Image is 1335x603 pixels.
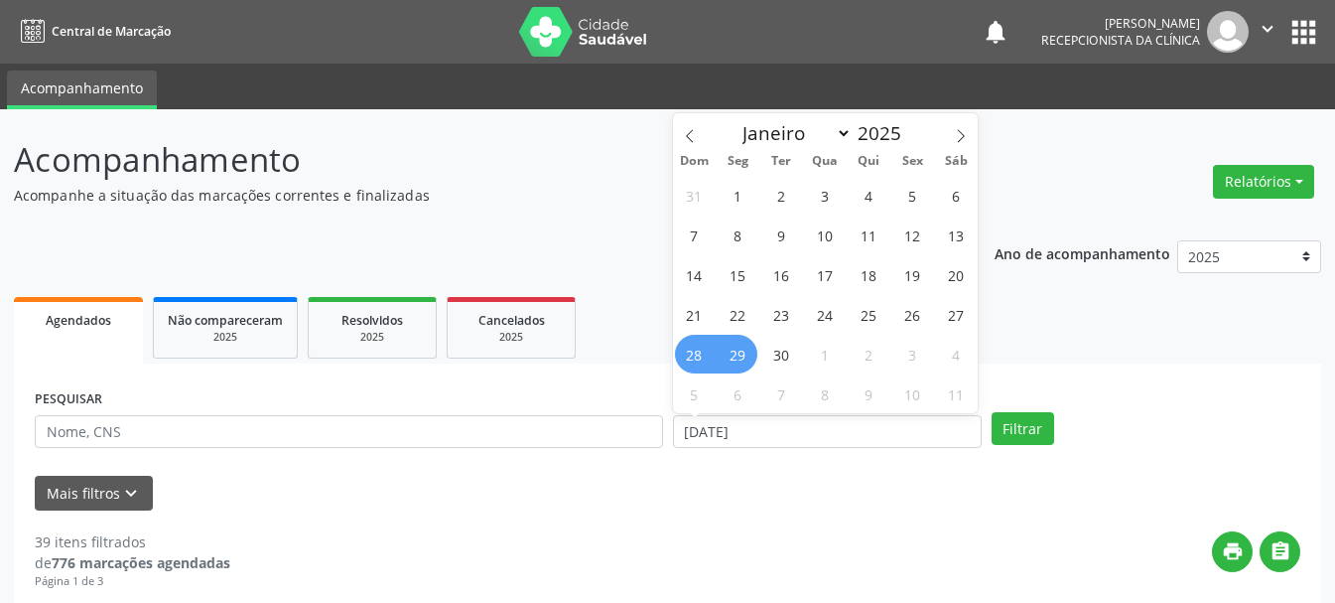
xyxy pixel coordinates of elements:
span: Setembro 5, 2025 [893,176,932,215]
span: Setembro 6, 2025 [937,176,976,215]
span: Setembro 29, 2025 [719,335,757,374]
span: Outubro 7, 2025 [762,375,801,413]
button: print [1212,531,1253,572]
span: Seg [716,155,759,168]
div: Página 1 de 3 [35,573,230,590]
span: Outubro 4, 2025 [937,335,976,374]
span: Setembro 28, 2025 [675,335,714,374]
span: Setembro 19, 2025 [893,255,932,294]
i: keyboard_arrow_down [120,483,142,505]
span: Setembro 30, 2025 [762,335,801,374]
button: apps [1286,15,1321,50]
span: Setembro 25, 2025 [850,295,888,334]
button: Mais filtroskeyboard_arrow_down [35,476,153,511]
div: de [35,552,230,573]
span: Outubro 11, 2025 [937,375,976,413]
i:  [1257,18,1278,40]
span: Cancelados [478,312,545,329]
span: Setembro 4, 2025 [850,176,888,215]
span: Outubro 5, 2025 [675,375,714,413]
button: notifications [982,18,1009,46]
span: Setembro 12, 2025 [893,216,932,254]
span: Outubro 8, 2025 [806,375,845,413]
span: Setembro 1, 2025 [719,176,757,215]
span: Sáb [934,155,978,168]
span: Setembro 27, 2025 [937,295,976,334]
input: Nome, CNS [35,415,663,449]
span: Recepcionista da clínica [1041,32,1200,49]
i: print [1222,540,1244,562]
span: Não compareceram [168,312,283,329]
span: Setembro 18, 2025 [850,255,888,294]
span: Setembro 17, 2025 [806,255,845,294]
span: Setembro 16, 2025 [762,255,801,294]
span: Dom [673,155,717,168]
span: Agendados [46,312,111,329]
span: Ter [759,155,803,168]
span: Setembro 11, 2025 [850,216,888,254]
button:  [1260,531,1300,572]
span: Setembro 15, 2025 [719,255,757,294]
span: Resolvidos [341,312,403,329]
span: Setembro 14, 2025 [675,255,714,294]
button: Relatórios [1213,165,1314,199]
p: Acompanhamento [14,135,929,185]
span: Qua [803,155,847,168]
strong: 776 marcações agendadas [52,553,230,572]
select: Month [734,119,853,147]
div: 2025 [462,330,561,345]
span: Setembro 2, 2025 [762,176,801,215]
a: Acompanhamento [7,71,157,109]
span: Outubro 1, 2025 [806,335,845,374]
div: [PERSON_NAME] [1041,15,1200,32]
span: Setembro 8, 2025 [719,216,757,254]
span: Setembro 10, 2025 [806,216,845,254]
span: Outubro 6, 2025 [719,375,757,413]
input: Selecione um intervalo [673,415,982,449]
span: Setembro 13, 2025 [937,216,976,254]
span: Setembro 9, 2025 [762,216,801,254]
span: Outubro 10, 2025 [893,375,932,413]
i:  [1269,540,1291,562]
img: img [1207,11,1249,53]
span: Qui [847,155,890,168]
span: Outubro 3, 2025 [893,335,932,374]
span: Setembro 26, 2025 [893,295,932,334]
a: Central de Marcação [14,15,171,48]
label: PESQUISAR [35,384,102,415]
span: Central de Marcação [52,23,171,40]
span: Setembro 7, 2025 [675,216,714,254]
span: Agosto 31, 2025 [675,176,714,215]
span: Outubro 2, 2025 [850,335,888,374]
span: Setembro 20, 2025 [937,255,976,294]
span: Setembro 23, 2025 [762,295,801,334]
p: Acompanhe a situação das marcações correntes e finalizadas [14,185,929,206]
span: Setembro 21, 2025 [675,295,714,334]
button: Filtrar [992,412,1054,446]
input: Year [852,120,917,146]
span: Outubro 9, 2025 [850,375,888,413]
span: Setembro 22, 2025 [719,295,757,334]
div: 2025 [168,330,283,345]
span: Sex [890,155,934,168]
div: 39 itens filtrados [35,531,230,552]
div: 2025 [323,330,422,345]
span: Setembro 3, 2025 [806,176,845,215]
button:  [1249,11,1286,53]
p: Ano de acompanhamento [995,240,1170,265]
span: Setembro 24, 2025 [806,295,845,334]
